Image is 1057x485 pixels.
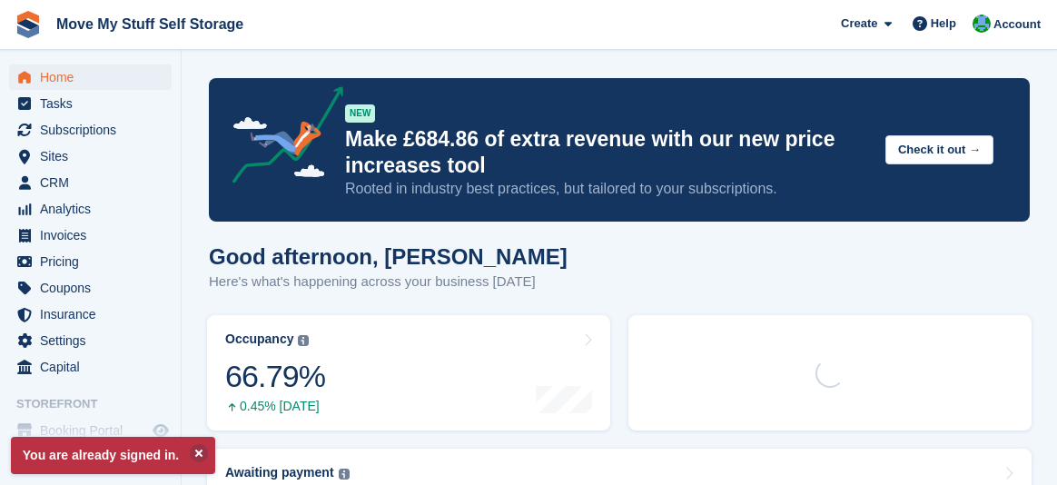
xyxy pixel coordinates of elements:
[9,144,172,169] a: menu
[9,196,172,222] a: menu
[40,117,149,143] span: Subscriptions
[931,15,956,33] span: Help
[40,328,149,353] span: Settings
[345,104,375,123] div: NEW
[841,15,877,33] span: Create
[345,179,871,199] p: Rooted in industry best practices, but tailored to your subscriptions.
[40,302,149,327] span: Insurance
[40,64,149,90] span: Home
[207,315,610,431] a: Occupancy 66.79% 0.45% [DATE]
[15,11,42,38] img: stora-icon-8386f47178a22dfd0bd8f6a31ec36ba5ce8667c1dd55bd0f319d3a0aa187defe.svg
[9,64,172,90] a: menu
[150,420,172,441] a: Preview store
[40,418,149,443] span: Booking Portal
[225,399,325,414] div: 0.45% [DATE]
[225,358,325,395] div: 66.79%
[9,223,172,248] a: menu
[9,275,172,301] a: menu
[11,437,215,474] p: You are already signed in.
[40,223,149,248] span: Invoices
[9,91,172,116] a: menu
[345,126,871,179] p: Make £684.86 of extra revenue with our new price increases tool
[225,465,334,480] div: Awaiting payment
[49,9,251,39] a: Move My Stuff Self Storage
[40,170,149,195] span: CRM
[209,244,568,269] h1: Good afternoon, [PERSON_NAME]
[209,272,568,292] p: Here's what's happening across your business [DATE]
[298,335,309,346] img: icon-info-grey-7440780725fd019a000dd9b08b2336e03edf1995a4989e88bcd33f0948082b44.svg
[40,354,149,380] span: Capital
[9,302,172,327] a: menu
[217,86,344,190] img: price-adjustments-announcement-icon-8257ccfd72463d97f412b2fc003d46551f7dbcb40ab6d574587a9cd5c0d94...
[225,332,293,347] div: Occupancy
[973,15,991,33] img: Dan
[993,15,1041,34] span: Account
[40,249,149,274] span: Pricing
[9,249,172,274] a: menu
[40,196,149,222] span: Analytics
[9,170,172,195] a: menu
[9,354,172,380] a: menu
[339,469,350,480] img: icon-info-grey-7440780725fd019a000dd9b08b2336e03edf1995a4989e88bcd33f0948082b44.svg
[9,117,172,143] a: menu
[9,418,172,443] a: menu
[885,135,993,165] button: Check it out →
[40,275,149,301] span: Coupons
[40,91,149,116] span: Tasks
[40,144,149,169] span: Sites
[16,395,181,413] span: Storefront
[9,328,172,353] a: menu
